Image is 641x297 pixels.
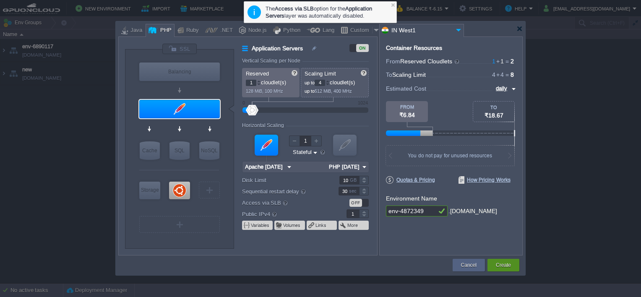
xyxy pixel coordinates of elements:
[356,44,369,52] div: ON
[496,261,511,269] button: Create
[128,24,142,37] div: Java
[242,58,302,64] div: Vertical Scaling per Node
[139,63,220,81] div: Load Balancer
[169,182,190,199] div: Elastic VPS
[495,58,504,65] span: 1
[246,24,267,37] div: Node.js
[386,58,400,65] span: From
[492,58,495,65] span: 1
[242,122,286,128] div: Horizontal Scaling
[315,222,327,229] button: Links
[349,187,358,195] div: sec
[392,71,426,78] span: Scaling Limit
[281,24,300,37] div: Python
[266,5,392,20] div: The option for the layer was automatically disabled.
[283,222,301,229] button: Volumes
[495,71,504,78] span: 4
[242,176,327,185] label: Disk Limit
[246,70,269,77] span: Reserved
[459,176,511,184] span: How Pricing Works
[511,58,514,65] span: 2
[386,195,437,202] label: Environment Name
[305,70,336,77] span: Scaling Limit
[485,112,503,119] span: ₹18.67
[140,141,160,160] div: Cache
[358,100,368,105] div: 1024
[169,141,190,160] div: SQL Databases
[242,198,327,207] label: Access via SLB
[242,100,245,105] div: 0
[461,261,477,269] button: Cancel
[305,77,366,86] p: cloudlet(s)
[169,141,190,160] div: SQL
[315,89,352,94] span: 512 MiB, 400 MHz
[246,77,297,86] p: cloudlet(s)
[320,24,334,37] div: Lang
[275,5,314,12] b: Access via SLB
[495,58,500,65] span: +
[139,63,220,81] div: Balancing
[386,104,428,109] div: FROM
[448,206,497,217] div: .[DOMAIN_NAME]
[386,71,392,78] span: To
[473,105,514,110] div: TO
[218,24,233,37] div: .NET
[350,176,358,184] div: GB
[400,58,460,65] span: Reserved Cloudlets
[305,89,315,94] span: up to
[139,216,220,233] div: Create New Layer
[242,187,327,196] label: Sequential restart delay
[504,58,511,65] span: =
[139,182,160,199] div: Storage Containers
[251,222,270,229] button: Variables
[492,71,495,78] span: 4
[348,24,372,37] div: Custom
[504,71,511,78] span: =
[139,100,220,118] div: Application Servers
[399,112,415,118] span: ₹6.84
[199,141,219,160] div: NoSQL Databases
[305,80,315,85] span: up to
[199,141,219,160] div: NoSQL
[242,209,327,219] label: Public IPv4
[511,71,514,78] span: 8
[495,71,500,78] span: +
[347,222,359,229] button: More
[386,176,435,184] span: Quotas & Pricing
[184,24,199,37] div: Ruby
[246,89,283,94] span: 128 MiB, 100 MHz
[349,199,362,207] div: OFF
[139,182,160,198] div: Storage
[386,84,426,93] span: Estimated Cost
[386,45,442,51] div: Container Resources
[199,182,220,198] div: Create New Layer
[158,24,172,37] div: PHP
